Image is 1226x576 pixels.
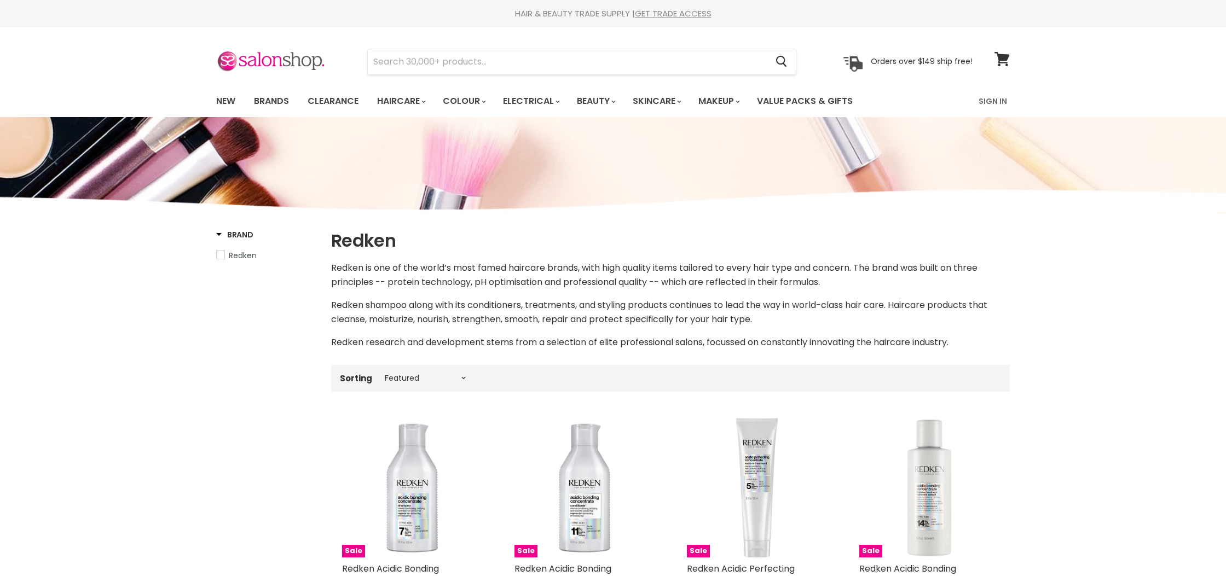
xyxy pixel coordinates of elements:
[635,8,712,19] a: GET TRADE ACCESS
[871,56,973,66] p: Orders over $149 ship free!
[342,418,482,557] a: Redken Acidic Bonding Concentrate Shampoo Redken Acidic Bonding Concentrate Shampoo Sale
[331,261,1010,289] p: Redken is one of the world’s most famed haircare brands, with high quality items tailored to ever...
[368,49,767,74] input: Search
[203,85,1023,117] nav: Main
[246,90,297,113] a: Brands
[859,418,999,557] img: Redken Acidic Bonding Concentrate Intensive Treatment
[331,298,1010,327] p: Redken shampoo along with its conditioners, treatments, and styling products continues to lead th...
[749,90,861,113] a: Value Packs & Gifts
[435,90,493,113] a: Colour
[342,545,365,557] span: Sale
[514,418,654,557] a: Redken Acidic Bonding Concentrate Conditioner Redken Acidic Bonding Concentrate Conditioner Sale
[624,90,688,113] a: Skincare
[569,90,622,113] a: Beauty
[216,249,317,261] a: Redken
[203,8,1023,19] div: HAIR & BEAUTY TRADE SUPPLY |
[687,545,710,557] span: Sale
[369,90,432,113] a: Haircare
[367,49,796,75] form: Product
[208,90,244,113] a: New
[342,418,482,557] img: Redken Acidic Bonding Concentrate Shampoo
[972,90,1014,113] a: Sign In
[229,250,257,261] span: Redken
[514,418,654,557] img: Redken Acidic Bonding Concentrate Conditioner
[495,90,566,113] a: Electrical
[208,85,917,117] ul: Main menu
[216,229,253,240] h3: Brand
[859,418,999,557] a: Redken Acidic Bonding Concentrate Intensive Treatment Redken Acidic Bonding Concentrate Intensive...
[690,90,747,113] a: Makeup
[299,90,367,113] a: Clearance
[859,545,882,557] span: Sale
[767,49,796,74] button: Search
[514,545,537,557] span: Sale
[687,418,826,557] img: Redken Acidic Perfecting Concentrate Leave-In Treatment
[331,229,1010,252] h1: Redken
[687,418,826,557] a: Redken Acidic Perfecting Concentrate Leave-In Treatment Sale
[340,374,372,383] label: Sorting
[331,336,949,348] span: Redken research and development stems from a selection of elite professional salons, focussed on ...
